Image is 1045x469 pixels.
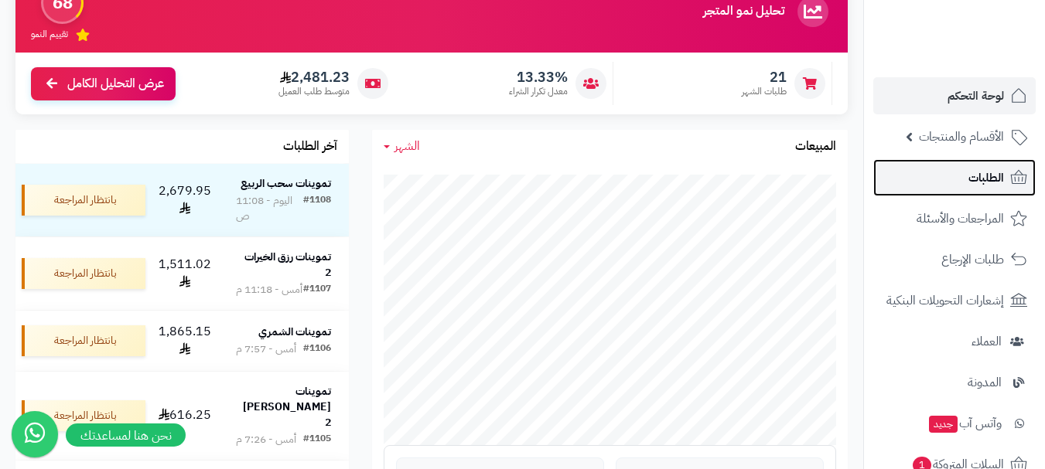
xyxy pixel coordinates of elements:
img: logo-2.png [940,43,1030,76]
span: 21 [742,69,787,86]
a: عرض التحليل الكامل [31,67,176,100]
span: العملاء [972,331,1002,352]
span: وآتس آب [927,413,1002,434]
a: الطلبات [873,159,1036,196]
span: جديد [929,416,958,433]
div: أمس - 7:26 م [236,432,296,447]
a: إشعارات التحويلات البنكية [873,282,1036,319]
strong: تموينات رزق الخيرات 2 [244,249,331,280]
span: الأقسام والمنتجات [919,126,1004,148]
td: 1,865.15 [152,311,218,371]
a: وآتس آبجديد [873,405,1036,442]
span: 2,481.23 [278,69,350,86]
div: أمس - 7:57 م [236,342,296,357]
div: بانتظار المراجعة [22,258,145,289]
div: #1107 [303,282,331,297]
div: أمس - 11:18 م [236,282,302,297]
a: المدونة [873,364,1036,401]
span: الشهر [394,137,420,155]
span: المراجعات والأسئلة [917,208,1004,229]
a: لوحة التحكم [873,77,1036,114]
a: المراجعات والأسئلة [873,200,1036,237]
div: #1106 [303,342,331,357]
div: بانتظار المراجعة [22,400,145,431]
a: العملاء [873,323,1036,360]
div: اليوم - 11:08 ص [236,193,303,224]
span: المدونة [968,372,1002,393]
span: لوحة التحكم [948,85,1004,107]
h3: آخر الطلبات [283,140,337,154]
strong: تموينات الشمري [258,324,331,340]
a: طلبات الإرجاع [873,241,1036,278]
span: طلبات الإرجاع [941,249,1004,270]
span: إشعارات التحويلات البنكية [886,290,1004,311]
div: بانتظار المراجعة [22,185,145,216]
span: عرض التحليل الكامل [67,75,164,93]
a: الشهر [384,138,420,155]
td: 1,511.02 [152,237,218,310]
div: #1105 [303,432,331,447]
div: بانتظار المراجعة [22,325,145,356]
strong: تموينات سحب الربيع [241,175,331,192]
span: معدل تكرار الشراء [509,85,568,98]
h3: المبيعات [795,140,836,154]
span: متوسط طلب العميل [278,85,350,98]
div: #1108 [303,193,331,224]
span: تقييم النمو [31,28,68,41]
td: 2,679.95 [152,164,218,236]
span: 13.33% [509,69,568,86]
span: طلبات الشهر [742,85,787,98]
td: 616.25 [152,372,218,460]
strong: تموينات [PERSON_NAME] 2 [243,383,331,430]
span: الطلبات [968,167,1004,189]
h3: تحليل نمو المتجر [703,5,784,19]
